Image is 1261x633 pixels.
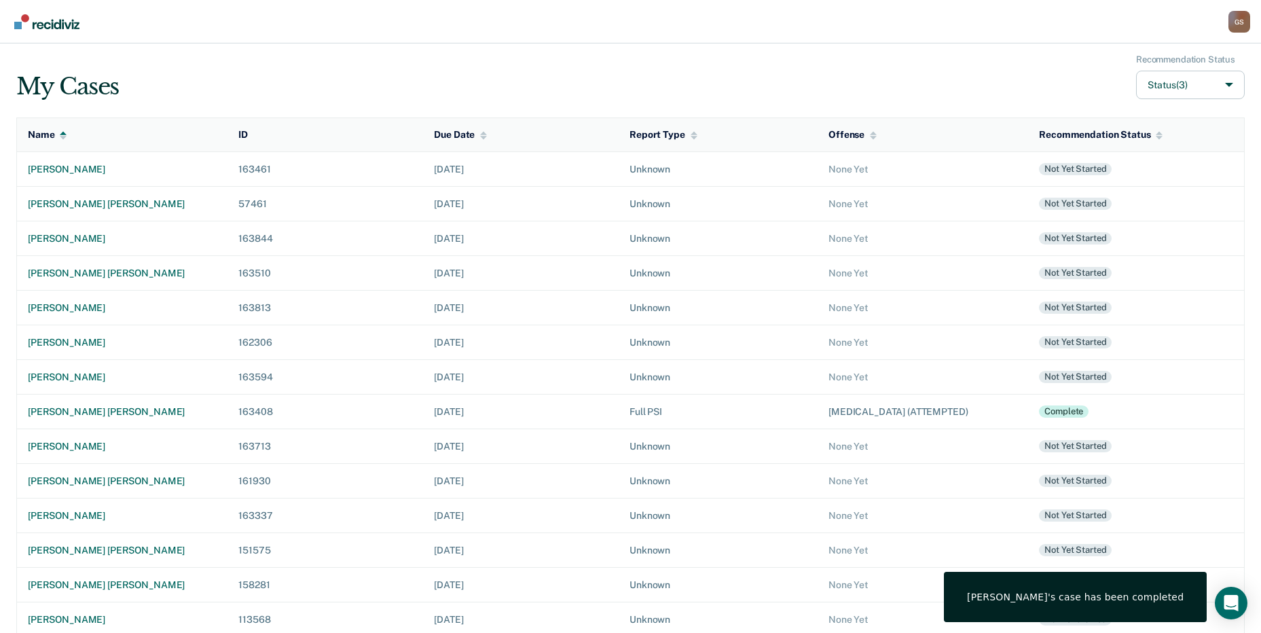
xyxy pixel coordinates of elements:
div: Complete [1039,405,1089,418]
div: Due Date [434,129,487,141]
div: Not yet started [1039,440,1112,452]
td: 163510 [227,256,423,291]
div: Open Intercom Messenger [1215,587,1247,619]
div: [PERSON_NAME] [28,302,217,314]
div: None Yet [828,372,1017,383]
img: Recidiviz [14,14,79,29]
td: 163844 [227,221,423,256]
div: [PERSON_NAME] [28,441,217,452]
td: [DATE] [423,464,619,499]
td: 57461 [227,187,423,221]
td: 163461 [227,152,423,187]
div: My Cases [16,73,119,101]
div: Not yet started [1039,232,1112,245]
td: Unknown [619,464,818,499]
td: [DATE] [423,533,619,568]
td: Unknown [619,568,818,602]
td: 163337 [227,499,423,533]
td: [DATE] [423,568,619,602]
div: Report Type [629,129,697,141]
div: Offense [828,129,877,141]
td: 163408 [227,395,423,429]
span: [PERSON_NAME] 's case has been completed [967,591,1184,603]
td: [DATE] [423,291,619,325]
div: Not yet started [1039,163,1112,175]
div: [PERSON_NAME] [28,233,217,245]
div: Not yet started [1039,302,1112,314]
div: Not yet started [1039,371,1112,383]
div: None Yet [828,164,1017,175]
button: Status(3) [1136,71,1245,100]
div: [MEDICAL_DATA] (ATTEMPTED) [828,406,1017,418]
td: Unknown [619,360,818,395]
td: [DATE] [423,152,619,187]
div: [PERSON_NAME] [28,510,217,522]
div: Not yet started [1039,198,1112,210]
td: [DATE] [423,325,619,360]
div: Name [28,129,67,141]
div: None Yet [828,475,1017,487]
div: [PERSON_NAME] [PERSON_NAME] [28,406,217,418]
div: [PERSON_NAME] [28,164,217,175]
td: 163813 [227,291,423,325]
div: Not yet started [1039,475,1112,487]
div: [PERSON_NAME] [PERSON_NAME] [28,475,217,487]
div: None Yet [828,441,1017,452]
div: Recommendation Status [1136,54,1235,65]
div: None Yet [828,337,1017,348]
div: Recommendation Status [1039,129,1163,141]
div: None Yet [828,545,1017,556]
div: [PERSON_NAME] [PERSON_NAME] [28,198,217,210]
div: G S [1228,11,1250,33]
td: [DATE] [423,187,619,221]
div: None Yet [828,198,1017,210]
td: 161930 [227,464,423,499]
div: [PERSON_NAME] [PERSON_NAME] [28,545,217,556]
div: None Yet [828,579,1017,591]
td: 158281 [227,568,423,602]
div: Not yet started [1039,544,1112,556]
td: Unknown [619,187,818,221]
td: 163594 [227,360,423,395]
td: Full PSI [619,395,818,429]
div: Not yet started [1039,267,1112,279]
div: [PERSON_NAME] [PERSON_NAME] [28,268,217,279]
td: Unknown [619,221,818,256]
td: [DATE] [423,221,619,256]
div: None Yet [828,614,1017,626]
div: [PERSON_NAME] [28,372,217,383]
div: Not yet started [1039,336,1112,348]
td: 163713 [227,429,423,464]
div: [PERSON_NAME] [28,614,217,626]
div: [PERSON_NAME] [PERSON_NAME] [28,579,217,591]
div: [PERSON_NAME] [28,337,217,348]
td: Unknown [619,533,818,568]
td: 162306 [227,325,423,360]
div: None Yet [828,233,1017,245]
td: Unknown [619,256,818,291]
td: Unknown [619,499,818,533]
div: None Yet [828,510,1017,522]
td: Unknown [619,291,818,325]
td: [DATE] [423,499,619,533]
div: None Yet [828,268,1017,279]
div: None Yet [828,302,1017,314]
td: [DATE] [423,360,619,395]
td: [DATE] [423,395,619,429]
td: Unknown [619,152,818,187]
div: ID [238,129,248,141]
td: Unknown [619,429,818,464]
td: [DATE] [423,429,619,464]
td: 151575 [227,533,423,568]
td: Unknown [619,325,818,360]
td: [DATE] [423,256,619,291]
div: Not yet started [1039,509,1112,522]
button: Profile dropdown button [1228,11,1250,33]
